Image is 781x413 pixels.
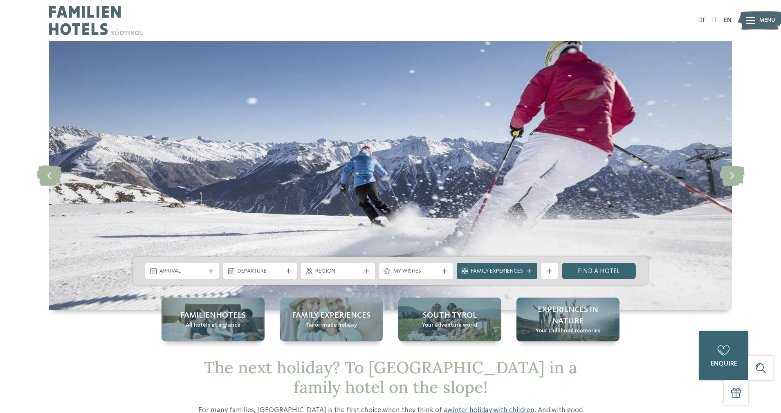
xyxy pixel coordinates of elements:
span: Family Experiences [471,267,523,275]
span: South Tyrol [423,310,477,321]
span: Menu [759,16,775,25]
span: Tailor-made holiday [305,321,357,329]
a: IT [712,17,718,24]
span: Family Experiences [292,310,370,321]
a: Family hotel on the slope = boundless fun Experiences in nature Your childhood memories [516,298,619,341]
a: DE [698,17,706,24]
span: Your adventure world [422,321,477,329]
span: Arrival [159,267,205,275]
a: enquire [699,331,748,380]
a: Family hotel on the slope = boundless fun South Tyrol Your adventure world [398,298,501,341]
span: Experiences in nature [525,304,611,327]
span: Region [315,267,361,275]
a: Family hotel on the slope = boundless fun Familienhotels All hotels at a glance [162,298,265,341]
span: The next holiday? To [GEOGRAPHIC_DATA] in a family hotel on the slope! [204,357,577,397]
span: All hotels at a glance [186,321,240,329]
span: Departure [238,267,283,275]
a: Find a hotel [562,263,636,279]
span: Your childhood memories [536,327,600,335]
span: enquire [711,361,737,367]
span: Familienhotels [180,310,246,321]
a: Family hotel on the slope = boundless fun Family Experiences Tailor-made holiday [280,298,383,341]
img: Family hotel on the slope = boundless fun [49,41,732,310]
a: EN [724,17,732,24]
span: My wishes [393,267,439,275]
